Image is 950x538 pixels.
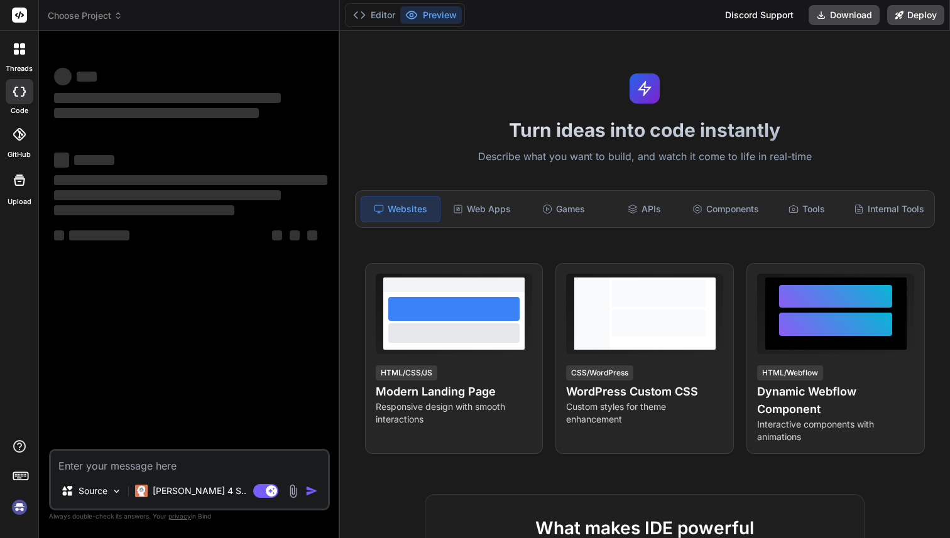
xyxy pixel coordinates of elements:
img: Claude 4 Sonnet [135,485,148,497]
div: Internal Tools [849,196,929,222]
span: privacy [168,512,191,520]
span: ‌ [77,72,97,82]
img: icon [305,485,318,497]
span: ‌ [54,175,327,185]
p: Responsive design with smooth interactions [376,401,533,426]
span: ‌ [272,230,282,240]
h4: Dynamic Webflow Component [757,383,914,418]
label: GitHub [8,149,31,160]
img: signin [9,497,30,518]
img: Pick Models [111,486,122,497]
span: ‌ [54,190,281,200]
div: CSS/WordPress [566,365,633,380]
p: Describe what you want to build, and watch it come to life in real-time [347,149,943,165]
span: ‌ [54,108,259,118]
span: ‌ [307,230,317,240]
span: ‌ [290,230,300,240]
div: Components [687,196,765,222]
div: APIs [605,196,684,222]
div: Websites [361,196,440,222]
p: Always double-check its answers. Your in Bind [49,510,330,522]
p: Source [79,485,107,497]
div: Web Apps [443,196,521,222]
span: Choose Project [48,9,123,22]
button: Download [809,5,880,25]
img: attachment [286,484,300,498]
h1: Turn ideas into code instantly [347,119,943,141]
span: ‌ [54,153,69,168]
span: ‌ [54,68,72,85]
span: ‌ [54,93,281,103]
h4: Modern Landing Page [376,383,533,401]
div: Games [524,196,603,222]
button: Editor [348,6,400,24]
p: Interactive components with animations [757,418,914,443]
div: Discord Support [718,5,801,25]
h4: WordPress Custom CSS [566,383,723,401]
div: Tools [768,196,846,222]
label: Upload [8,196,31,207]
span: ‌ [74,155,114,165]
label: code [11,105,28,116]
button: Preview [400,6,462,24]
div: HTML/Webflow [757,365,823,380]
label: threads [6,63,33,74]
p: [PERSON_NAME] 4 S.. [153,485,246,497]
span: ‌ [69,230,129,240]
p: Custom styles for theme enhancement [566,401,723,426]
button: Deploy [887,5,944,25]
div: HTML/CSS/JS [376,365,437,380]
span: ‌ [54,230,64,240]
span: ‌ [54,205,234,215]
